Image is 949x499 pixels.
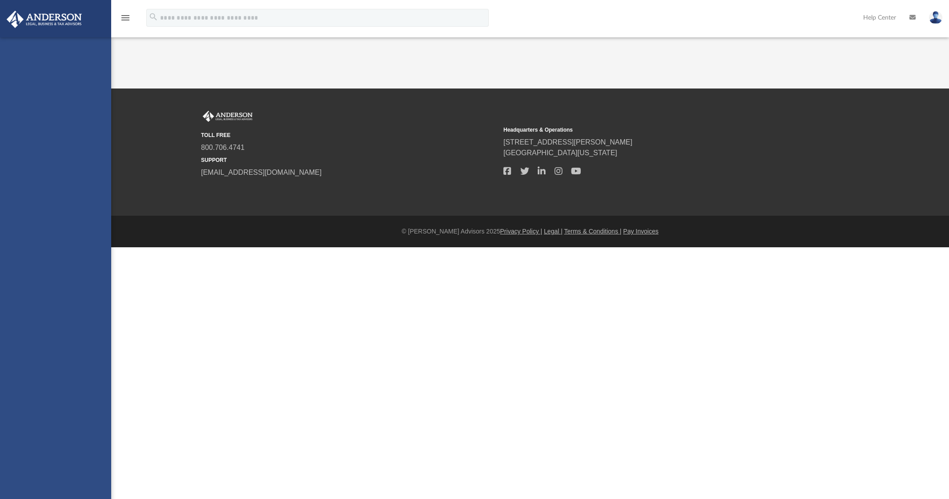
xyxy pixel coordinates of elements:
i: search [149,12,158,22]
img: User Pic [929,11,942,24]
small: Headquarters & Operations [503,126,800,134]
img: Anderson Advisors Platinum Portal [4,11,84,28]
a: [EMAIL_ADDRESS][DOMAIN_NAME] [201,169,322,176]
a: Privacy Policy | [500,228,543,235]
i: menu [120,12,131,23]
a: 800.706.4741 [201,144,245,151]
a: Terms & Conditions | [564,228,622,235]
img: Anderson Advisors Platinum Portal [201,111,254,122]
a: [GEOGRAPHIC_DATA][US_STATE] [503,149,617,157]
a: [STREET_ADDRESS][PERSON_NAME] [503,138,632,146]
a: Legal | [544,228,563,235]
a: Pay Invoices [623,228,658,235]
a: menu [120,17,131,23]
small: TOLL FREE [201,131,497,139]
div: © [PERSON_NAME] Advisors 2025 [111,227,949,236]
small: SUPPORT [201,156,497,164]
